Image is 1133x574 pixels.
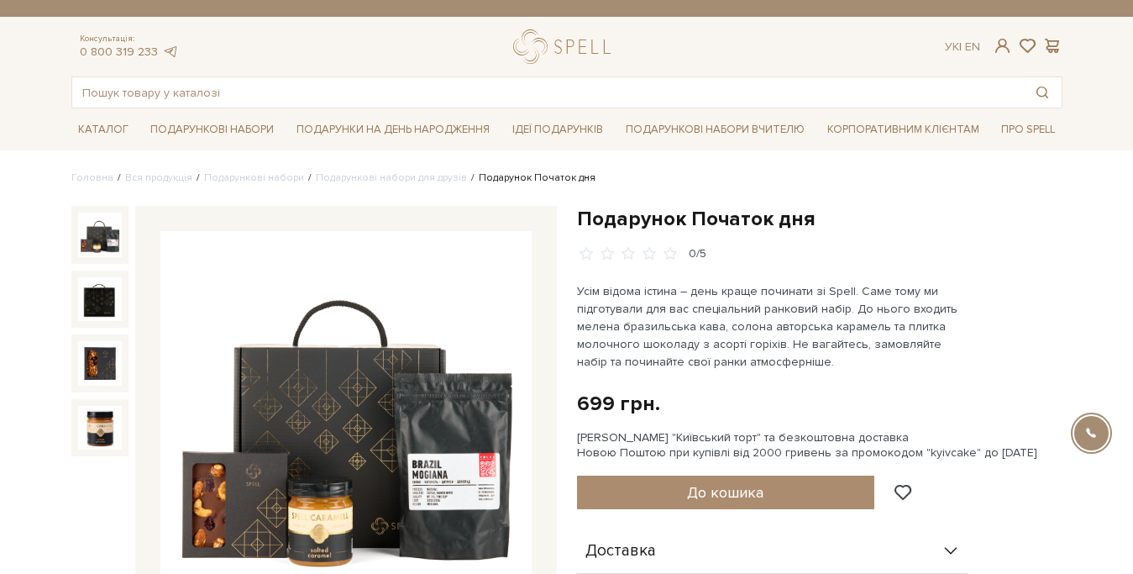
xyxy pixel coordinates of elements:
h1: Подарунок Початок дня [577,206,1062,232]
input: Пошук товару у каталозі [72,77,1023,108]
span: Доставка [585,544,656,559]
button: До кошика [577,476,875,509]
a: Подарункові набори Вчителю [619,115,811,144]
img: Подарунок Початок дня [78,213,122,256]
a: Корпоративним клієнтам [821,117,986,143]
a: Подарункові набори [204,171,304,184]
a: logo [513,29,618,64]
a: Подарункові набори [144,117,281,143]
div: Ук [945,39,980,55]
a: Подарунки на День народження [290,117,496,143]
a: Про Spell [994,117,1062,143]
div: 0/5 [689,246,706,262]
img: Подарунок Початок дня [78,406,122,450]
p: Усім відома істина – день краще починати зі Spell. Саме тому ми підготували для вас спеціальний р... [577,282,971,371]
a: telegram [162,45,179,59]
button: Пошук товару у каталозі [1023,77,1062,108]
a: Подарункові набори для друзів [316,171,467,184]
li: Подарунок Початок дня [467,171,595,186]
a: Головна [71,171,113,184]
a: Каталог [71,117,135,143]
a: Ідеї подарунків [506,117,610,143]
a: Вся продукція [125,171,192,184]
span: До кошика [687,483,763,502]
span: | [959,39,962,54]
div: [PERSON_NAME] "Київський торт" та безкоштовна доставка Новою Поштою при купівлі від 2000 гривень ... [577,430,1062,461]
a: 0 800 319 233 [80,45,158,59]
img: Подарунок Початок дня [78,341,122,385]
span: Консультація: [80,34,179,45]
img: Подарунок Початок дня [78,277,122,321]
a: En [965,39,980,54]
div: 699 грн. [577,391,660,417]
